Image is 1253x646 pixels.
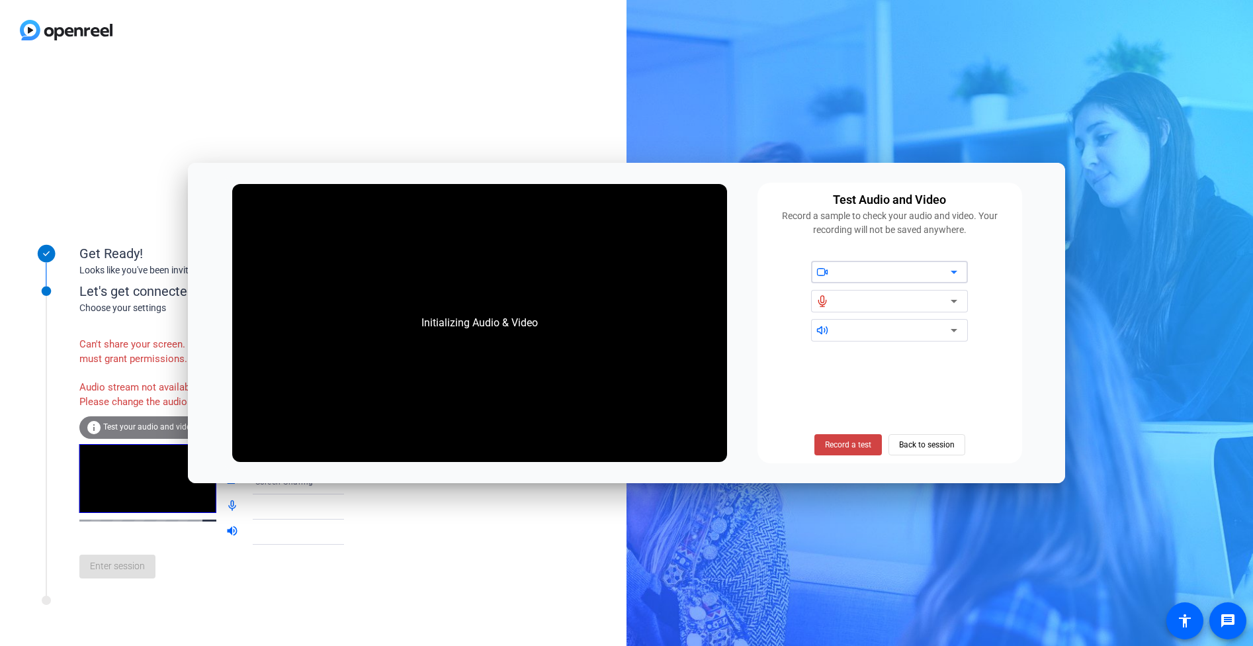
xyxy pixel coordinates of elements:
span: Back to session [899,432,955,457]
mat-icon: mic_none [226,499,241,515]
div: Audio stream not available. Please change the audio source. [79,373,226,416]
mat-icon: accessibility [1177,613,1193,629]
mat-icon: info [86,420,102,436]
span: Record a test [825,439,871,451]
span: Test your audio and video [103,422,195,432]
mat-icon: volume_up [226,524,241,540]
button: Back to session [888,434,965,455]
mat-icon: message [1220,613,1236,629]
button: Record a test [814,434,882,455]
div: Get Ready! [79,244,344,263]
div: Looks like you've been invited to join [79,263,344,277]
div: Can't share your screen. You must grant permissions. [79,330,226,373]
div: Initializing Audio & Video [408,302,551,344]
div: Choose your settings [79,301,371,315]
div: Test Audio and Video [833,191,946,209]
div: Record a sample to check your audio and video. Your recording will not be saved anywhere. [765,209,1014,237]
div: Let's get connected. [79,281,371,301]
